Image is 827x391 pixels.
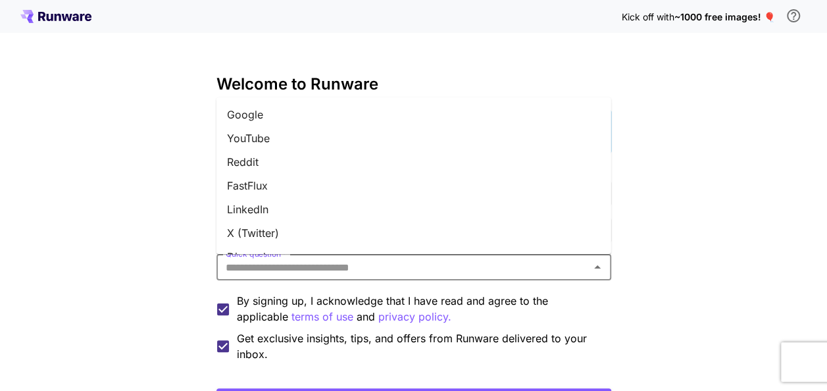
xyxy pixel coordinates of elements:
[378,309,451,325] button: By signing up, I acknowledge that I have read and agree to the applicable terms of use and
[216,126,611,150] li: YouTube
[674,11,775,22] span: ~1000 free images! 🎈
[588,258,607,276] button: Close
[216,103,611,126] li: Google
[216,174,611,197] li: FastFlux
[216,197,611,221] li: LinkedIn
[237,330,601,362] span: Get exclusive insights, tips, and offers from Runware delivered to your inbox.
[378,309,451,325] p: privacy policy.
[216,245,611,269] li: Discord
[237,293,601,325] p: By signing up, I acknowledge that I have read and agree to the applicable and
[622,11,674,22] span: Kick off with
[780,3,807,29] button: In order to qualify for free credit, you need to sign up with a business email address and click ...
[216,75,611,93] h3: Welcome to Runware
[291,309,353,325] button: By signing up, I acknowledge that I have read and agree to the applicable and privacy policy.
[216,221,611,245] li: X (Twitter)
[216,150,611,174] li: Reddit
[291,309,353,325] p: terms of use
